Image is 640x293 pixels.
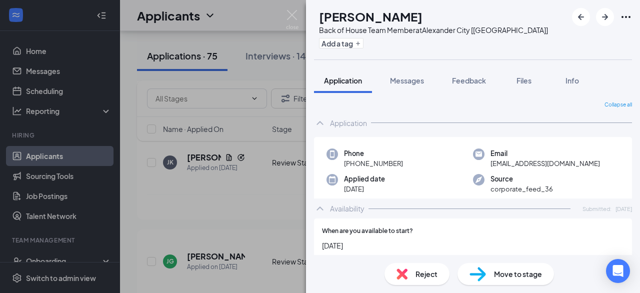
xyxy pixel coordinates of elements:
[344,148,403,158] span: Phone
[330,118,367,128] div: Application
[615,204,632,213] span: [DATE]
[490,148,600,158] span: Email
[390,76,424,85] span: Messages
[452,76,486,85] span: Feedback
[322,226,413,236] span: When are you available to start?
[319,8,422,25] h1: [PERSON_NAME]
[494,268,542,279] span: Move to stage
[620,11,632,23] svg: Ellipses
[344,158,403,168] span: [PHONE_NUMBER]
[344,174,385,184] span: Applied date
[606,259,630,283] div: Open Intercom Messenger
[490,158,600,168] span: [EMAIL_ADDRESS][DOMAIN_NAME]
[575,11,587,23] svg: ArrowLeftNew
[516,76,531,85] span: Files
[319,38,363,48] button: PlusAdd a tag
[572,8,590,26] button: ArrowLeftNew
[314,202,326,214] svg: ChevronUp
[355,40,361,46] svg: Plus
[324,76,362,85] span: Application
[319,25,548,35] div: Back of House Team Member at Alexander City [[GEOGRAPHIC_DATA]]
[565,76,579,85] span: Info
[415,268,437,279] span: Reject
[604,101,632,109] span: Collapse all
[599,11,611,23] svg: ArrowRight
[344,184,385,194] span: [DATE]
[582,204,611,213] span: Submitted:
[314,117,326,129] svg: ChevronUp
[490,184,553,194] span: corporate_feed_36
[330,203,364,213] div: Availability
[596,8,614,26] button: ArrowRight
[490,174,553,184] span: Source
[322,240,624,251] span: [DATE]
